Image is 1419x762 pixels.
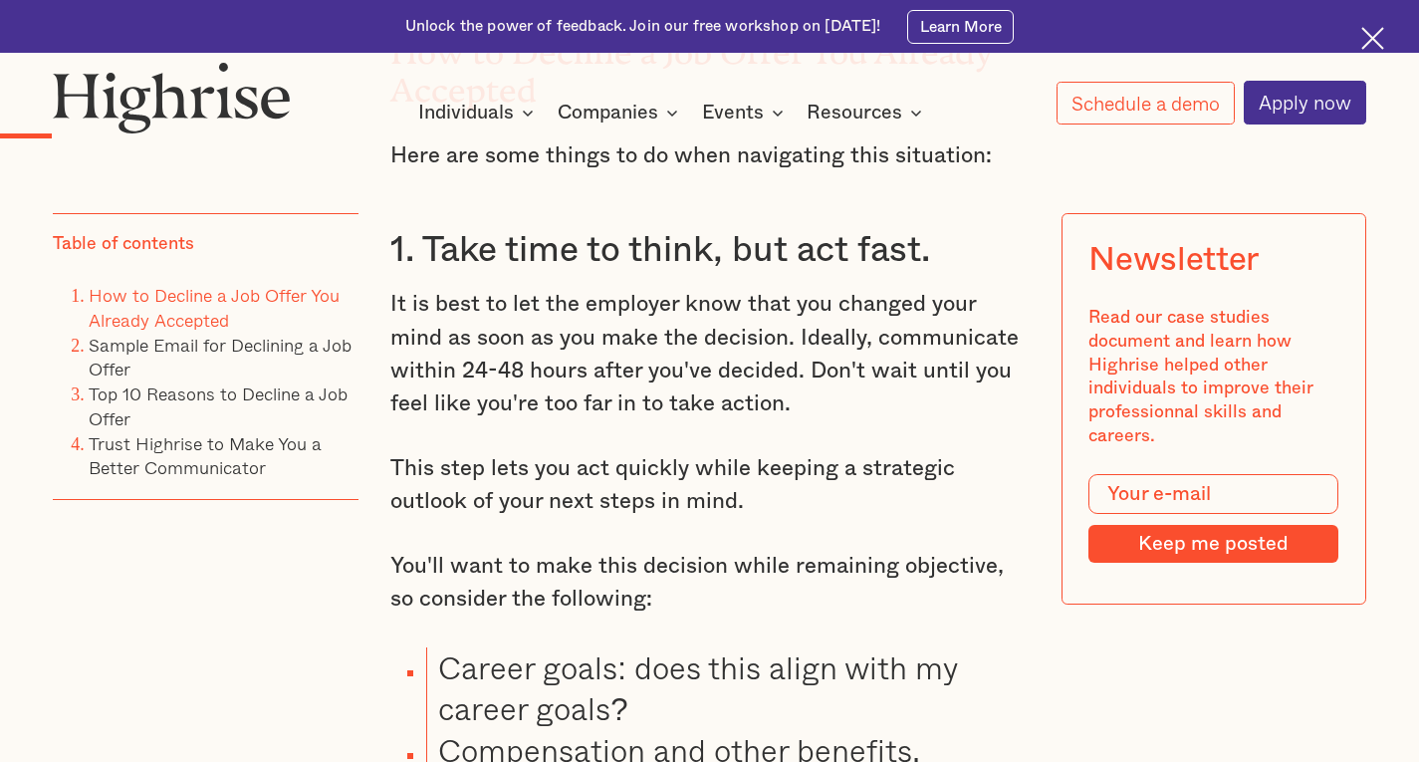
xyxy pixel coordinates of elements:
input: Keep me posted [1088,525,1338,562]
div: Unlock the power of feedback. Join our free workshop on [DATE]! [405,16,881,37]
div: Resources [807,101,928,125]
a: Learn More [907,10,1014,44]
div: Read our case studies document and learn how Highrise helped other individuals to improve their p... [1088,306,1338,447]
img: Cross icon [1361,27,1384,50]
li: Career goals: does this align with my career goals? [426,647,1029,730]
div: Individuals [418,101,514,125]
div: Companies [558,101,684,125]
a: Sample Email for Declining a Job Offer [89,331,352,383]
div: Resources [807,101,902,125]
p: It is best to let the employer know that you changed your mind as soon as you make the decision. ... [390,288,1028,421]
div: Events [702,101,790,125]
div: Events [702,101,764,125]
img: Highrise logo [53,62,290,133]
div: Companies [558,101,658,125]
form: Modal Form [1088,474,1338,563]
div: Individuals [418,101,540,125]
a: Apply now [1244,81,1366,125]
a: Trust Highrise to Make You a Better Communicator [89,428,322,481]
a: Top 10 Reasons to Decline a Job Offer [89,380,348,432]
div: Table of contents [53,232,194,256]
a: Schedule a demo [1057,82,1235,125]
p: You'll want to make this decision while remaining objective, so consider the following: [390,550,1028,617]
input: Your e-mail [1088,474,1338,514]
a: How to Decline a Job Offer You Already Accepted [89,281,340,334]
h3: 1. Take time to think, but act fast. [390,228,1028,273]
div: Newsletter [1088,240,1259,279]
p: This step lets you act quickly while keeping a strategic outlook of your next steps in mind. [390,452,1028,519]
p: Here are some things to do when navigating this situation: [390,139,1028,172]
